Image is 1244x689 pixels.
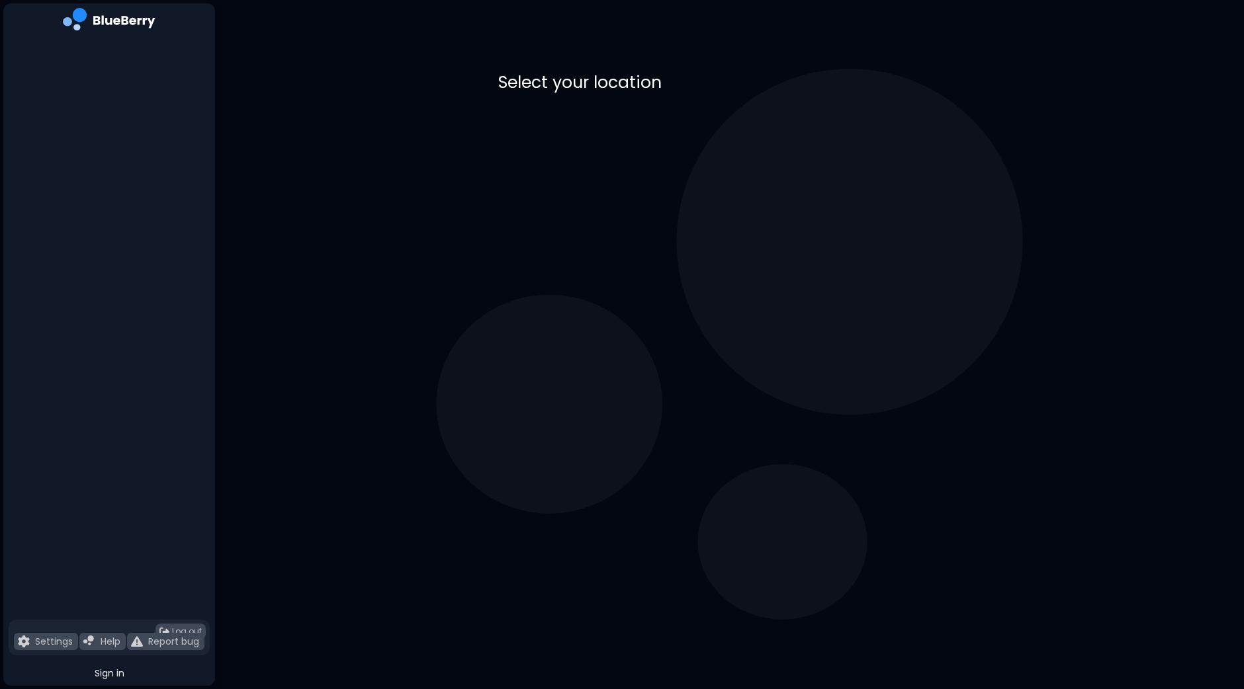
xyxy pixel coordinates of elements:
p: Report bug [148,635,199,647]
button: Sign in [9,661,210,686]
img: file icon [83,635,95,647]
p: Help [101,635,120,647]
p: Settings [35,635,73,647]
span: Log out [172,626,202,637]
img: file icon [18,635,30,647]
img: logout [159,627,169,637]
img: file icon [131,635,143,647]
span: Sign in [95,667,124,679]
img: company logo [63,8,155,35]
p: Select your location [498,71,961,93]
